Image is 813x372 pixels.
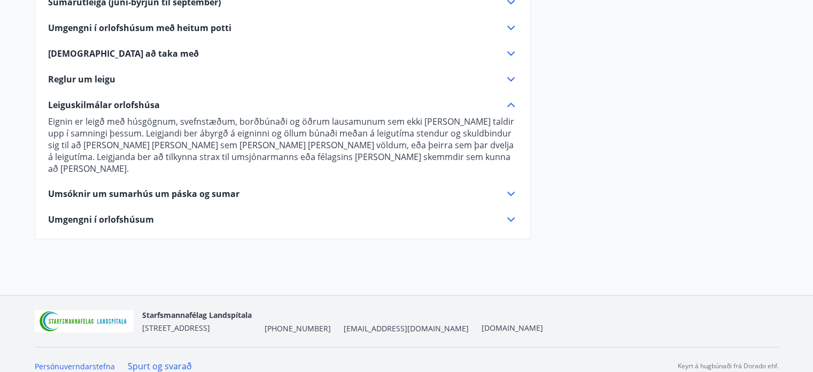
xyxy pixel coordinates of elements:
[48,187,517,200] div: Umsóknir um sumarhús um páska og sumar
[48,73,517,86] div: Reglur um leigu
[35,310,134,333] img: 55zIgFoyM5pksCsVQ4sUOj1FUrQvjI8pi0QwpkWm.png
[48,98,517,111] div: Leiguskilmálar orlofshúsa
[344,323,469,334] span: [EMAIL_ADDRESS][DOMAIN_NAME]
[48,21,517,34] div: Umgengni í orlofshúsum með heitum potti
[48,214,154,225] span: Umgengni í orlofshúsum
[128,360,192,372] a: Spurt og svarað
[142,310,252,320] span: Starfsmannafélag Landspítala
[48,73,115,85] span: Reglur um leigu
[48,99,160,111] span: Leiguskilmálar orlofshúsa
[48,22,231,34] span: Umgengni í orlofshúsum með heitum potti
[48,213,517,226] div: Umgengni í orlofshúsum
[482,323,543,333] a: [DOMAIN_NAME]
[48,48,199,59] span: [DEMOGRAPHIC_DATA] að taka með
[48,116,517,174] p: Eignin er leigð með húsgögnum, svefnstæðum, borðbúnaði og öðrum lausamunum sem ekki [PERSON_NAME]...
[48,111,517,174] div: Leiguskilmálar orlofshúsa
[142,323,210,333] span: [STREET_ADDRESS]
[48,47,517,60] div: [DEMOGRAPHIC_DATA] að taka með
[48,188,239,200] span: Umsóknir um sumarhús um páska og sumar
[265,323,331,334] span: [PHONE_NUMBER]
[35,361,115,371] a: Persónuverndarstefna
[678,361,779,371] p: Keyrt á hugbúnaði frá Dorado ehf.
